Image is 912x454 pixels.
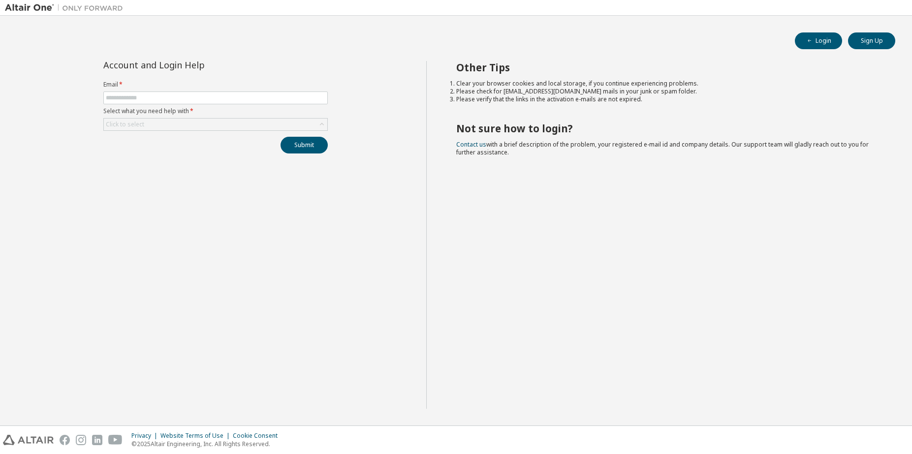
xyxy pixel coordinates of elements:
label: Email [103,81,328,89]
img: facebook.svg [60,435,70,445]
img: instagram.svg [76,435,86,445]
label: Select what you need help with [103,107,328,115]
button: Submit [281,137,328,153]
div: Account and Login Help [103,61,283,69]
li: Please verify that the links in the activation e-mails are not expired. [456,95,878,103]
div: Cookie Consent [233,432,283,440]
img: youtube.svg [108,435,123,445]
button: Login [795,32,842,49]
div: Click to select [104,119,327,130]
div: Click to select [106,121,144,128]
span: with a brief description of the problem, your registered e-mail id and company details. Our suppo... [456,140,869,156]
img: altair_logo.svg [3,435,54,445]
div: Privacy [131,432,160,440]
button: Sign Up [848,32,895,49]
img: linkedin.svg [92,435,102,445]
li: Please check for [EMAIL_ADDRESS][DOMAIN_NAME] mails in your junk or spam folder. [456,88,878,95]
h2: Not sure how to login? [456,122,878,135]
li: Clear your browser cookies and local storage, if you continue experiencing problems. [456,80,878,88]
h2: Other Tips [456,61,878,74]
img: Altair One [5,3,128,13]
p: © 2025 Altair Engineering, Inc. All Rights Reserved. [131,440,283,448]
div: Website Terms of Use [160,432,233,440]
a: Contact us [456,140,486,149]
